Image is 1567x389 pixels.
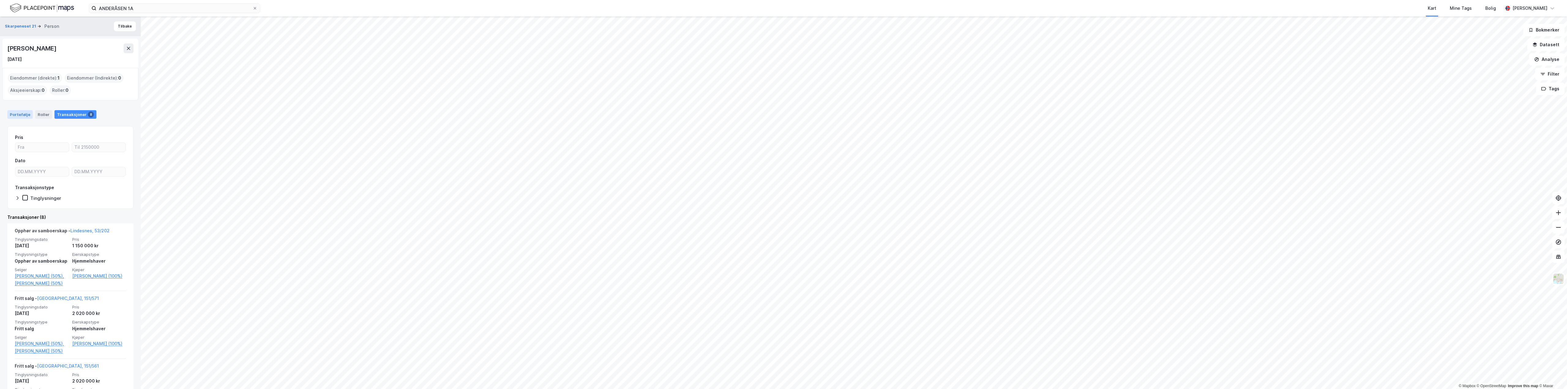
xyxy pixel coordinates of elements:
[54,110,96,119] div: Transaksjoner
[72,167,125,176] input: DD.MM.YYYY
[1485,5,1496,12] div: Bolig
[58,74,60,82] span: 1
[50,85,71,95] div: Roller :
[10,3,74,13] img: logo.f888ab2527a4732fd821a326f86c7f29.svg
[7,110,33,119] div: Portefølje
[1508,384,1538,388] a: Improve this map
[88,111,94,118] div: 8
[65,87,69,94] span: 0
[15,257,69,265] div: Opphør av samboerskap
[15,237,69,242] span: Tinglysningsdato
[72,325,126,332] div: Hjemmelshaver
[15,184,54,191] div: Transaksjonstype
[15,372,69,377] span: Tinglysningsdato
[7,43,58,53] div: [PERSON_NAME]
[15,242,69,249] div: [DATE]
[72,305,126,310] span: Pris
[15,377,69,385] div: [DATE]
[15,310,69,317] div: [DATE]
[30,195,61,201] div: Tinglysninger
[1553,273,1564,285] img: Z
[96,4,252,13] input: Søk på adresse, matrikkel, gårdeiere, leietakere eller personer
[15,134,23,141] div: Pris
[1513,5,1547,12] div: [PERSON_NAME]
[72,257,126,265] div: Hjemmelshaver
[1536,360,1567,389] iframe: Chat Widget
[15,267,69,272] span: Selger
[8,73,62,83] div: Eiendommer (direkte) :
[5,23,37,29] button: Skarpeneset 21
[1428,5,1436,12] div: Kart
[15,320,69,325] span: Tinglysningstype
[15,167,69,176] input: DD.MM.YYYY
[44,23,59,30] div: Person
[15,272,69,280] a: [PERSON_NAME] (50%),
[15,362,99,372] div: Fritt salg -
[72,252,126,257] span: Eierskapstype
[1527,39,1565,51] button: Datasett
[1450,5,1472,12] div: Mine Tags
[7,56,22,63] div: [DATE]
[1536,83,1565,95] button: Tags
[7,214,133,221] div: Transaksjoner (8)
[15,227,110,237] div: Opphør av samboerskap -
[65,73,124,83] div: Eiendommer (Indirekte) :
[15,280,69,287] a: [PERSON_NAME] (50%)
[15,305,69,310] span: Tinglysningsdato
[1477,384,1506,388] a: OpenStreetMap
[72,143,125,152] input: Til 2150000
[15,252,69,257] span: Tinglysningstype
[15,335,69,340] span: Selger
[35,110,52,119] div: Roller
[15,157,25,164] div: Dato
[72,310,126,317] div: 2 020 000 kr
[1536,360,1567,389] div: Kontrollprogram for chat
[15,143,69,152] input: Fra
[72,242,126,249] div: 1 150 000 kr
[72,272,126,280] a: [PERSON_NAME] (100%)
[72,335,126,340] span: Kjøper
[118,74,121,82] span: 0
[42,87,45,94] span: 0
[1529,53,1565,65] button: Analyse
[72,320,126,325] span: Eierskapstype
[72,372,126,377] span: Pris
[72,377,126,385] div: 2 020 000 kr
[72,267,126,272] span: Kjøper
[37,296,99,301] a: [GEOGRAPHIC_DATA], 151/571
[70,228,110,233] a: Lindesnes, 53/202
[15,340,69,347] a: [PERSON_NAME] (50%),
[8,85,47,95] div: Aksjeeierskap :
[72,237,126,242] span: Pris
[1523,24,1565,36] button: Bokmerker
[37,363,99,368] a: [GEOGRAPHIC_DATA], 151/561
[1459,384,1475,388] a: Mapbox
[114,21,136,31] button: Tilbake
[1535,68,1565,80] button: Filter
[15,295,99,305] div: Fritt salg -
[15,325,69,332] div: Fritt salg
[72,340,126,347] a: [PERSON_NAME] (100%)
[15,347,69,355] a: [PERSON_NAME] (50%)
